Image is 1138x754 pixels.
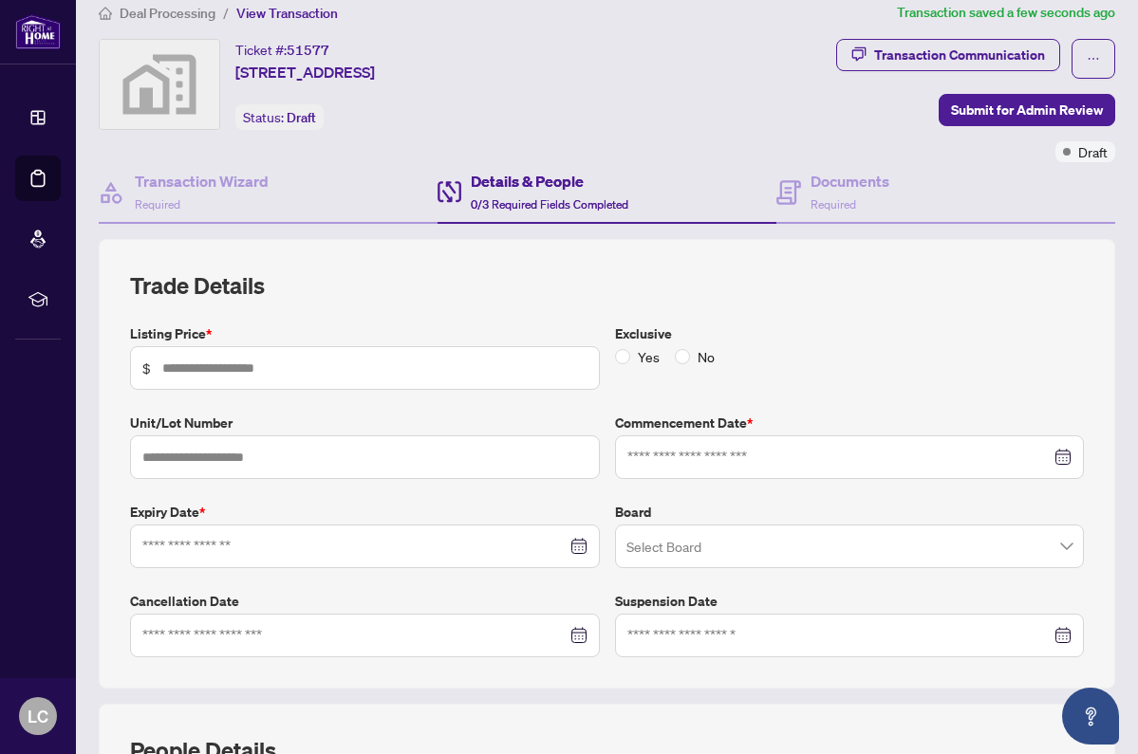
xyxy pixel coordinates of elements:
h4: Documents [811,170,889,193]
span: Draft [1078,141,1108,162]
label: Expiry Date [130,502,600,523]
span: No [690,346,722,367]
article: Transaction saved a few seconds ago [897,2,1115,24]
button: Transaction Communication [836,39,1060,71]
div: Transaction Communication [874,40,1045,70]
button: Submit for Admin Review [939,94,1115,126]
label: Suspension Date [615,591,1085,612]
span: Submit for Admin Review [951,95,1103,125]
span: ellipsis [1087,52,1100,65]
span: home [99,7,112,20]
span: Yes [630,346,667,367]
h2: Trade Details [130,270,1084,301]
h4: Details & People [471,170,628,193]
span: $ [142,358,151,378]
span: 51577 [287,42,329,59]
span: LC [28,703,48,729]
span: Required [811,197,856,211]
label: Listing Price [130,323,600,344]
span: 0/3 Required Fields Completed [471,197,628,211]
h4: Transaction Wizard [135,170,269,193]
img: svg%3e [100,40,219,129]
span: [STREET_ADDRESS] [235,61,375,83]
span: View Transaction [236,5,338,22]
div: Status: [235,104,324,130]
div: Ticket #: [235,39,329,61]
span: Draft [287,109,316,126]
button: Open asap [1062,688,1119,745]
label: Exclusive [615,323,1085,344]
img: logo [15,14,61,49]
li: / [223,2,229,24]
span: Deal Processing [120,5,215,22]
label: Cancellation Date [130,591,600,612]
span: Required [135,197,180,211]
label: Commencement Date [615,413,1085,433]
label: Unit/Lot Number [130,413,600,433]
label: Board [615,502,1085,523]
